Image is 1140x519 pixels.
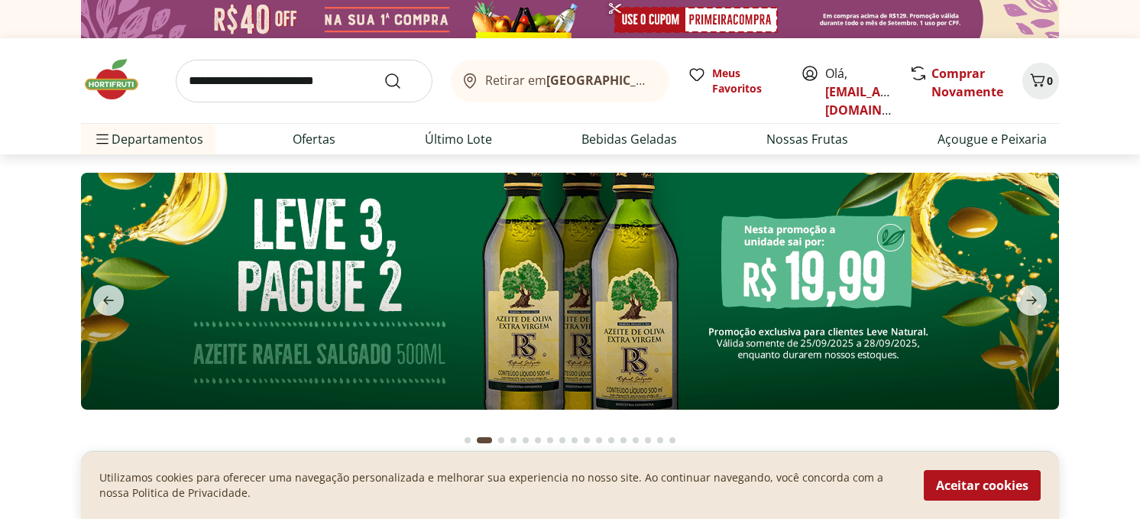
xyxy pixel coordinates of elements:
button: Go to page 13 from fs-carousel [617,422,630,459]
button: Menu [93,121,112,157]
a: Comprar Novamente [931,65,1003,100]
button: Carrinho [1022,63,1059,99]
a: Último Lote [425,130,492,148]
a: Bebidas Geladas [581,130,677,148]
button: Go to page 12 from fs-carousel [605,422,617,459]
a: [EMAIL_ADDRESS][DOMAIN_NAME] [825,83,931,118]
button: Go to page 8 from fs-carousel [556,422,568,459]
span: Olá, [825,64,893,119]
span: Departamentos [93,121,203,157]
button: Go to page 16 from fs-carousel [654,422,666,459]
button: next [1004,285,1059,316]
button: Go to page 10 from fs-carousel [581,422,593,459]
button: Go to page 7 from fs-carousel [544,422,556,459]
span: Retirar em [485,73,654,87]
a: Ofertas [293,130,335,148]
button: Submit Search [384,72,420,90]
a: Nossas Frutas [766,130,848,148]
a: Meus Favoritos [688,66,782,96]
button: Aceitar cookies [924,470,1041,501]
span: Meus Favoritos [712,66,782,96]
a: Açougue e Peixaria [938,130,1047,148]
img: Hortifruti [81,57,157,102]
button: Go to page 9 from fs-carousel [568,422,581,459]
button: previous [81,285,136,316]
input: search [176,60,432,102]
button: Go to page 1 from fs-carousel [462,422,474,459]
button: Go to page 17 from fs-carousel [666,422,678,459]
span: 0 [1047,73,1053,88]
button: Go to page 3 from fs-carousel [495,422,507,459]
img: aziete [81,173,1059,410]
button: Go to page 6 from fs-carousel [532,422,544,459]
button: Retirar em[GEOGRAPHIC_DATA]/[GEOGRAPHIC_DATA] [451,60,669,102]
button: Go to page 15 from fs-carousel [642,422,654,459]
button: Go to page 4 from fs-carousel [507,422,520,459]
button: Go to page 5 from fs-carousel [520,422,532,459]
b: [GEOGRAPHIC_DATA]/[GEOGRAPHIC_DATA] [546,72,804,89]
button: Go to page 14 from fs-carousel [630,422,642,459]
button: Go to page 11 from fs-carousel [593,422,605,459]
button: Current page from fs-carousel [474,422,495,459]
p: Utilizamos cookies para oferecer uma navegação personalizada e melhorar sua experiencia no nosso ... [99,470,905,501]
